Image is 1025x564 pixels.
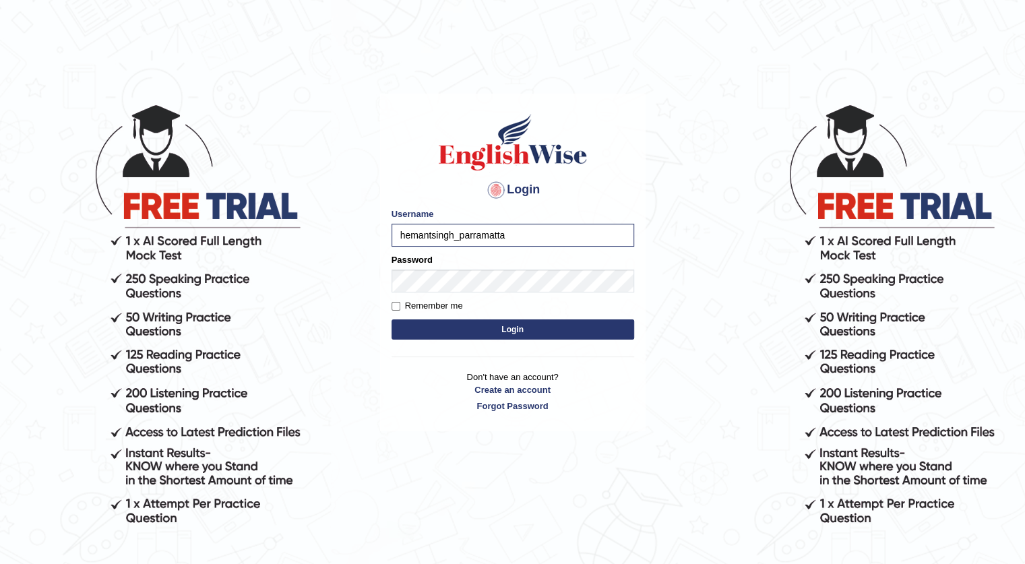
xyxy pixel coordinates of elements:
input: Remember me [392,302,400,311]
p: Don't have an account? [392,371,634,412]
button: Login [392,319,634,340]
label: Username [392,208,434,220]
a: Forgot Password [392,400,634,412]
img: Logo of English Wise sign in for intelligent practice with AI [436,112,590,173]
label: Remember me [392,299,463,313]
a: Create an account [392,383,634,396]
h4: Login [392,179,634,201]
label: Password [392,253,433,266]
